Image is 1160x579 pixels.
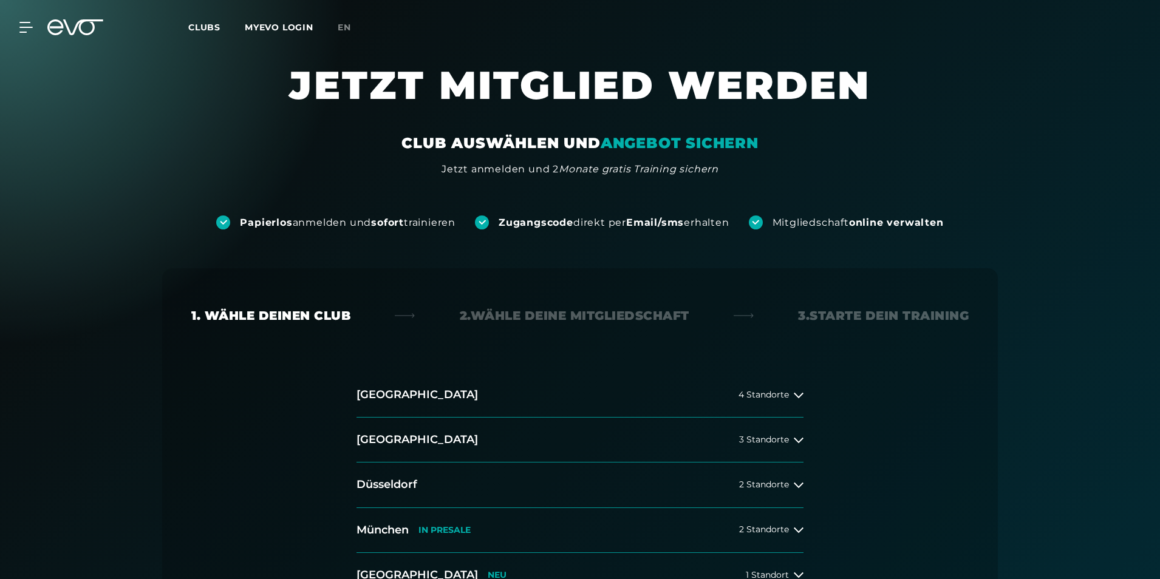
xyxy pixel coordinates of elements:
[357,373,803,418] button: [GEOGRAPHIC_DATA]4 Standorte
[798,307,969,324] div: 3. Starte dein Training
[849,217,944,228] strong: online verwalten
[499,216,729,229] div: direkt per erhalten
[216,61,944,134] h1: JETZT MITGLIED WERDEN
[739,525,789,534] span: 2 Standorte
[188,21,245,33] a: Clubs
[357,418,803,462] button: [GEOGRAPHIC_DATA]3 Standorte
[460,307,689,324] div: 2. Wähle deine Mitgliedschaft
[357,387,478,402] h2: [GEOGRAPHIC_DATA]
[601,134,759,152] em: ANGEBOT SICHERN
[338,21,366,35] a: en
[357,477,417,492] h2: Düsseldorf
[357,508,803,553] button: MünchenIN PRESALE2 Standorte
[739,390,789,399] span: 4 Standorte
[357,432,478,447] h2: [GEOGRAPHIC_DATA]
[371,217,404,228] strong: sofort
[626,217,684,228] strong: Email/sms
[240,216,455,229] div: anmelden und trainieren
[357,462,803,507] button: Düsseldorf2 Standorte
[499,217,573,228] strong: Zugangscode
[188,22,220,33] span: Clubs
[401,134,758,153] div: CLUB AUSWÄHLEN UND
[191,307,350,324] div: 1. Wähle deinen Club
[240,217,292,228] strong: Papierlos
[739,435,789,444] span: 3 Standorte
[559,163,718,175] em: Monate gratis Training sichern
[418,525,471,535] p: IN PRESALE
[245,22,313,33] a: MYEVO LOGIN
[739,480,789,489] span: 2 Standorte
[338,22,351,33] span: en
[442,162,718,177] div: Jetzt anmelden und 2
[773,216,944,229] div: Mitgliedschaft
[357,523,409,538] h2: München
